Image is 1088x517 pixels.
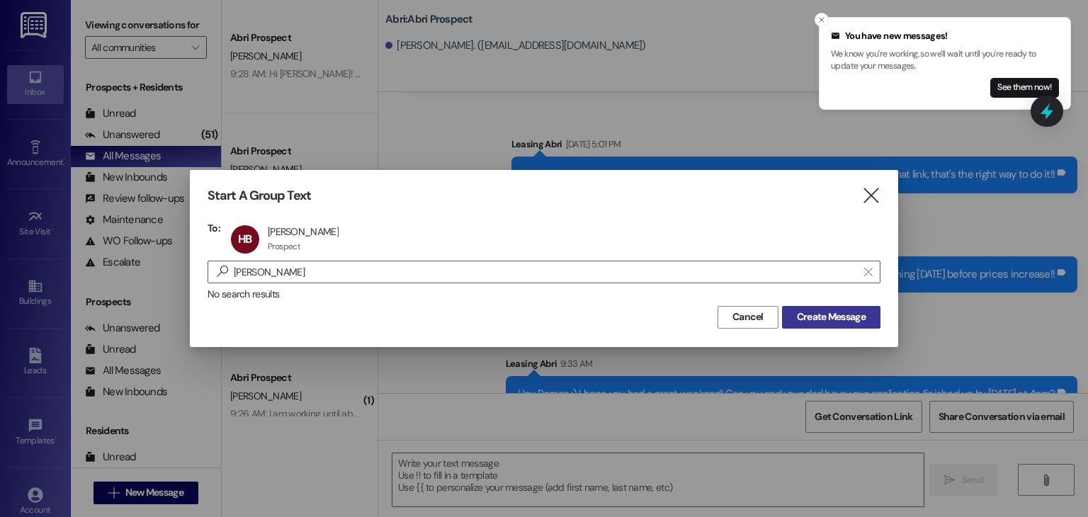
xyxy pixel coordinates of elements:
[208,222,220,234] h3: To:
[857,261,880,283] button: Clear text
[797,309,866,324] span: Create Message
[732,309,764,324] span: Cancel
[864,266,872,278] i: 
[831,48,1059,73] p: We know you're working, so we'll wait until you're ready to update your messages.
[211,264,234,279] i: 
[831,29,1059,43] div: You have new messages!
[238,232,251,246] span: HB
[208,188,311,204] h3: Start A Group Text
[861,188,880,203] i: 
[208,287,880,302] div: No search results
[268,241,300,252] div: Prospect
[234,262,857,282] input: Search for any contact or apartment
[990,78,1059,98] button: See them now!
[782,306,880,329] button: Create Message
[815,13,829,27] button: Close toast
[268,225,339,238] div: [PERSON_NAME]
[718,306,778,329] button: Cancel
